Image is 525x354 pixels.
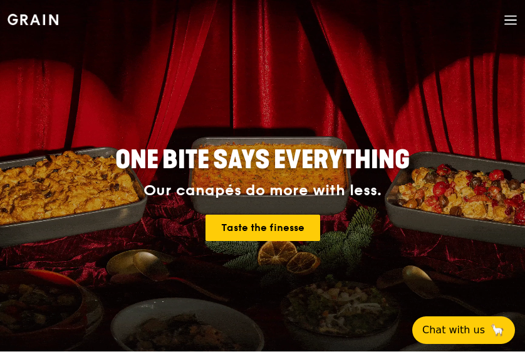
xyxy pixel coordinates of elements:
span: ONE BITE SAYS EVERYTHING [115,145,410,175]
img: Grain [8,14,58,25]
span: Chat with us [422,323,485,338]
div: Our canapés do more with less. [65,182,460,200]
span: 🦙 [490,323,505,338]
a: Taste the finesse [205,215,320,241]
button: Chat with us🦙 [412,316,515,344]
